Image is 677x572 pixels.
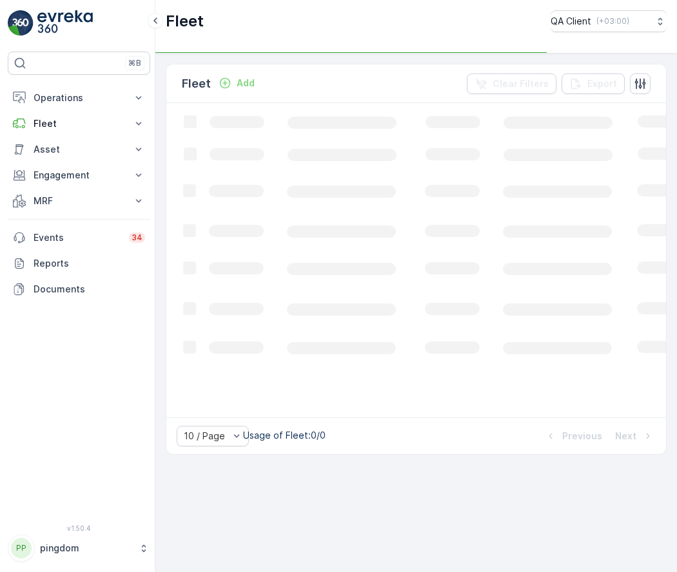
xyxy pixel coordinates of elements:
[11,538,32,558] div: PP
[614,428,656,444] button: Next
[8,137,150,162] button: Asset
[40,542,132,555] p: pingdom
[128,58,141,68] p: ⌘B
[587,77,617,90] p: Export
[237,77,255,90] p: Add
[37,10,93,36] img: logo_light-DOdMpM7g.png
[562,430,602,443] p: Previous
[8,276,150,302] a: Documents
[8,524,150,532] span: v 1.50.4
[34,143,124,156] p: Asset
[166,11,204,32] p: Fleet
[543,428,603,444] button: Previous
[34,91,124,104] p: Operations
[213,75,260,91] button: Add
[615,430,636,443] p: Next
[182,75,211,93] p: Fleet
[132,233,142,243] p: 34
[467,73,556,94] button: Clear Filters
[551,15,591,28] p: QA Client
[34,283,145,296] p: Documents
[562,73,625,94] button: Export
[493,77,549,90] p: Clear Filters
[8,251,150,276] a: Reports
[8,225,150,251] a: Events34
[34,195,124,207] p: MRF
[551,10,667,32] button: QA Client(+03:00)
[34,117,124,130] p: Fleet
[8,188,150,214] button: MRF
[34,257,145,270] p: Reports
[8,162,150,188] button: Engagement
[8,85,150,111] button: Operations
[243,429,326,442] p: Usage of Fleet : 0/0
[8,535,150,562] button: PPpingdom
[596,16,629,26] p: ( +03:00 )
[8,111,150,137] button: Fleet
[8,10,34,36] img: logo
[34,231,121,244] p: Events
[34,169,124,182] p: Engagement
